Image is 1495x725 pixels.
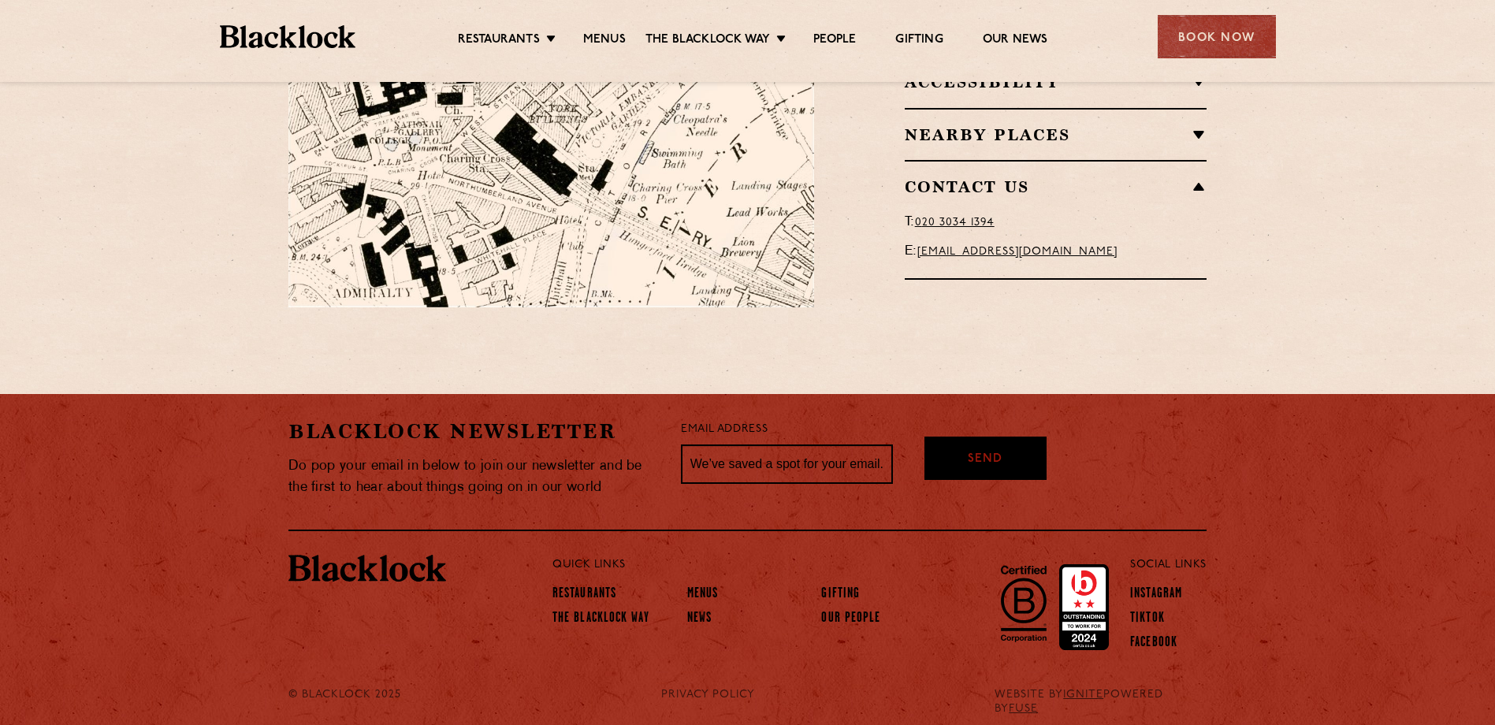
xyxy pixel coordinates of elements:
div: WEBSITE BY POWERED BY [983,688,1218,716]
p: Social Links [1130,555,1207,575]
a: Our News [983,32,1048,50]
div: © Blacklock 2025 [277,688,433,716]
a: PRIVACY POLICY [661,688,755,702]
a: Our People [821,611,880,628]
a: 0Call phone number 020 3441 6996 [915,217,995,229]
span: Call phone number 020 3441 6996 [922,217,995,229]
a: The Blacklock Way [552,611,649,628]
a: FUSE [1009,703,1038,715]
p: Do pop your email in below to join our newsletter and be the first to hear about things going on ... [288,455,657,498]
a: Menus [583,32,626,50]
p: T: [905,212,1207,233]
img: B-Corp-Logo-Black-RGB.svg [991,556,1056,651]
a: Facebook [1130,635,1177,652]
h2: Blacklock Newsletter [288,418,657,445]
a: Instagram [1130,586,1182,604]
a: Menus [687,586,719,604]
label: Email Address [681,421,768,439]
input: We’ve saved a spot for your email... [681,444,893,484]
h2: Nearby Places [905,125,1207,144]
a: People [813,32,856,50]
img: Accred_2023_2star.png [1059,564,1109,651]
span: Send [968,451,1002,469]
p: E: [905,241,1207,262]
h2: Contact Us [905,177,1207,196]
p: Quick Links [552,555,1078,575]
img: BL_Textured_Logo-footer-cropped.svg [288,555,446,582]
a: TikTok [1130,611,1165,628]
a: The Blacklock Way [645,32,770,50]
a: [EMAIL_ADDRESS][DOMAIN_NAME] [917,246,1118,258]
a: News [687,611,712,628]
div: Book Now [1158,15,1276,58]
img: BL_Textured_Logo-footer-cropped.svg [220,25,356,48]
a: Restaurants [552,586,616,604]
a: IGNITE [1063,689,1103,701]
a: Gifting [821,586,860,604]
a: Restaurants [458,32,540,50]
h2: Accessibility [905,72,1207,91]
img: svg%3E [645,160,865,307]
a: Gifting [895,32,943,50]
